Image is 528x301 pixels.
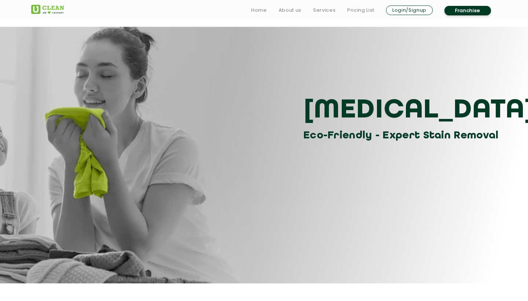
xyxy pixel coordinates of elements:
[303,127,502,144] h3: Eco-Friendly - Expert Stain Removal
[251,6,267,15] a: Home
[279,6,301,15] a: About us
[303,94,502,127] h3: [MEDICAL_DATA]
[313,6,335,15] a: Services
[347,6,374,15] a: Pricing List
[386,6,433,15] a: Login/Signup
[31,5,64,14] img: UClean Laundry and Dry Cleaning
[444,6,491,15] a: Franchise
